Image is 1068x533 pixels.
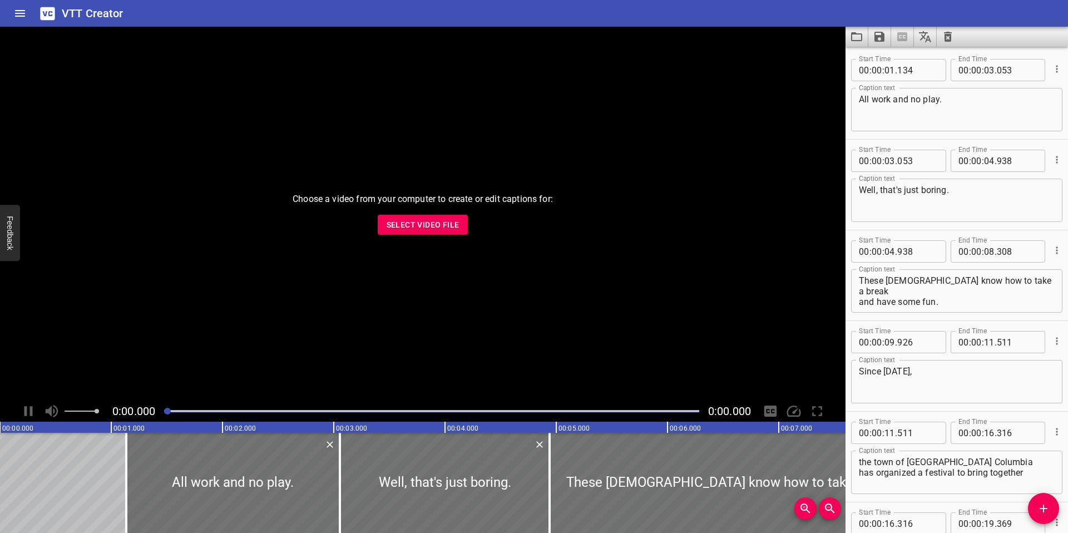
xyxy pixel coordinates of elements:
[225,425,256,432] text: 00:02.000
[1050,55,1062,83] div: Cue Options
[895,150,897,172] span: .
[164,410,699,412] div: Play progress
[2,425,33,432] text: 00:00.000
[897,150,938,172] input: 053
[884,240,895,263] input: 04
[794,497,817,520] button: Zoom In
[869,150,872,172] span: :
[895,59,897,81] span: .
[532,437,547,452] button: Delete
[895,331,897,353] span: .
[872,59,882,81] input: 00
[62,4,123,22] h6: VTT Creator
[859,94,1055,126] textarea: To enrich screen reader interactions, please activate Accessibility in Grammarly extension settings
[937,27,959,47] button: Clear captions
[378,215,468,235] button: Select Video File
[995,422,997,444] span: .
[997,422,1037,444] input: 316
[984,150,995,172] input: 04
[897,240,938,263] input: 938
[859,331,869,353] input: 00
[918,30,932,43] svg: Translate captions
[971,422,982,444] input: 00
[873,30,886,43] svg: Save captions to file
[884,150,895,172] input: 03
[1050,62,1064,76] button: Cue Options
[532,437,545,452] div: Delete Cue
[984,240,995,263] input: 08
[859,457,1055,488] textarea: To enrich screen reader interactions, please activate Accessibility in Grammarly extension settings
[859,422,869,444] input: 00
[884,331,895,353] input: 09
[984,422,995,444] input: 16
[897,59,938,81] input: 134
[1050,425,1064,439] button: Cue Options
[895,422,897,444] span: .
[958,150,969,172] input: 00
[958,422,969,444] input: 00
[897,422,938,444] input: 511
[958,331,969,353] input: 00
[1050,417,1062,446] div: Cue Options
[868,27,891,47] button: Save captions to file
[969,59,971,81] span: :
[1050,334,1064,348] button: Cue Options
[1050,236,1062,265] div: Cue Options
[859,240,869,263] input: 00
[984,59,995,81] input: 03
[982,240,984,263] span: :
[323,437,335,452] div: Delete Cue
[872,150,882,172] input: 00
[781,425,812,432] text: 00:07.000
[971,331,982,353] input: 00
[859,59,869,81] input: 00
[872,240,882,263] input: 00
[323,437,337,452] button: Delete
[971,59,982,81] input: 00
[995,331,997,353] span: .
[670,425,701,432] text: 00:06.000
[882,150,884,172] span: :
[558,425,590,432] text: 00:05.000
[958,240,969,263] input: 00
[969,150,971,172] span: :
[1050,152,1064,167] button: Cue Options
[783,401,804,422] div: Playback Speed
[982,59,984,81] span: :
[997,240,1037,263] input: 308
[882,331,884,353] span: :
[869,240,872,263] span: :
[997,150,1037,172] input: 938
[872,331,882,353] input: 00
[884,422,895,444] input: 11
[982,422,984,444] span: :
[293,193,553,206] p: Choose a video from your computer to create or edit captions for:
[1050,243,1064,258] button: Cue Options
[958,59,969,81] input: 00
[1028,493,1059,524] button: Add Cue
[995,59,997,81] span: .
[971,150,982,172] input: 00
[447,425,478,432] text: 00:04.000
[336,425,367,432] text: 00:03.000
[708,404,751,418] span: 0:00.000
[995,150,997,172] span: .
[1050,515,1064,530] button: Cue Options
[859,185,1055,216] textarea: To enrich screen reader interactions, please activate Accessibility in Grammarly extension settings
[859,366,1055,398] textarea: To enrich screen reader interactions, please activate Accessibility in Grammarly extension settings
[859,275,1055,307] textarea: To enrich screen reader interactions, please activate Accessibility in Grammarly extension settings
[969,422,971,444] span: :
[971,240,982,263] input: 00
[112,404,155,418] span: Current Time
[882,422,884,444] span: :
[387,218,459,232] span: Select Video File
[872,422,882,444] input: 00
[969,240,971,263] span: :
[897,331,938,353] input: 926
[882,240,884,263] span: :
[819,497,841,520] button: Zoom Out
[760,401,781,422] div: Hide/Show Captions
[984,331,995,353] input: 11
[997,331,1037,353] input: 511
[859,150,869,172] input: 00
